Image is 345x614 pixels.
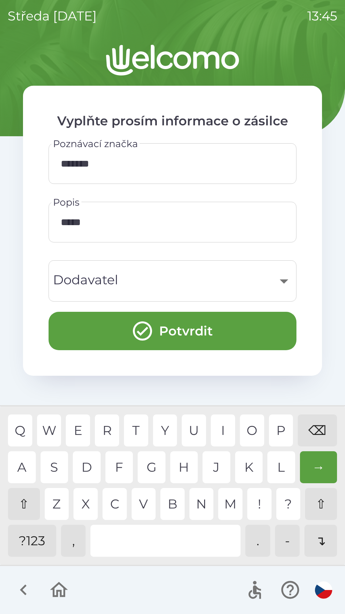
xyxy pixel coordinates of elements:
[307,6,337,26] p: 13:45
[8,6,97,26] p: středa [DATE]
[53,137,138,151] label: Poznávací značka
[315,581,332,599] img: cs flag
[49,312,296,350] button: Potvrdit
[49,111,296,130] p: Vyplňte prosím informace o zásilce
[53,195,80,209] label: Popis
[23,45,322,75] img: Logo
